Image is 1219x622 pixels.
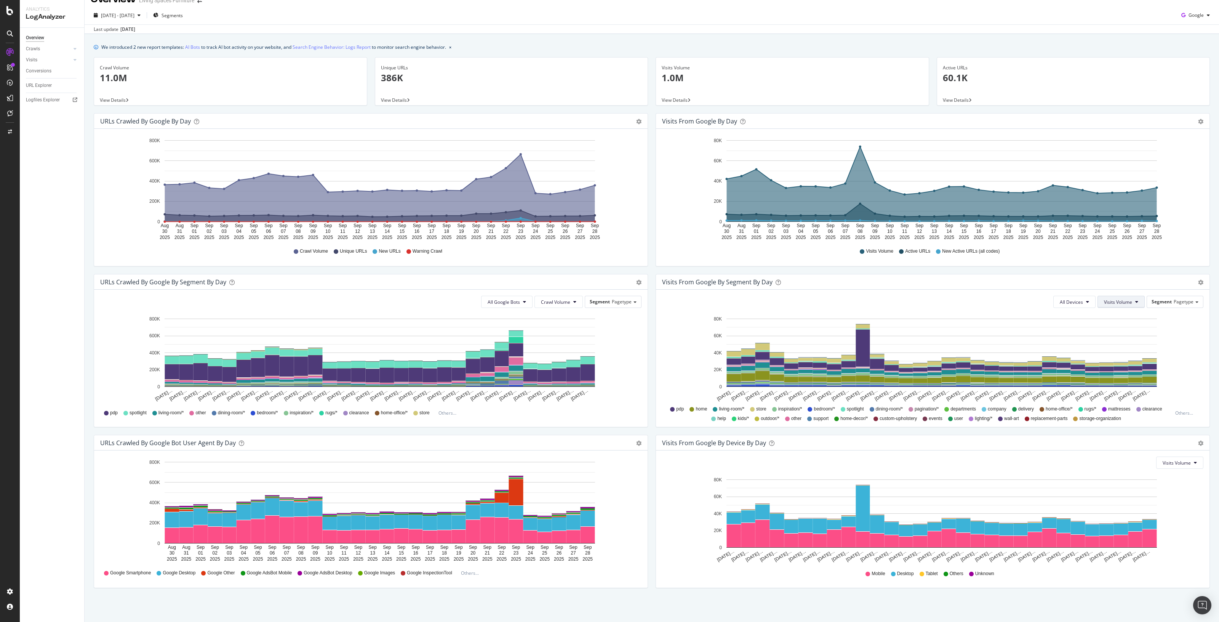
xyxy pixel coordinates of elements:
[235,223,243,228] text: Sep
[190,223,199,228] text: Sep
[1064,223,1072,228] text: Sep
[278,235,289,240] text: 2025
[1189,12,1204,18] span: Google
[130,410,147,416] span: spotlight
[100,97,126,103] span: View Details
[578,229,583,234] text: 27
[545,235,555,240] text: 2025
[676,406,684,412] span: pdp
[945,223,953,228] text: Sep
[974,235,984,240] text: 2025
[398,223,406,228] text: Sep
[488,229,494,234] text: 21
[530,235,541,240] text: 2025
[310,229,316,234] text: 09
[382,235,392,240] text: 2025
[1005,223,1013,228] text: Sep
[871,223,879,228] text: Sep
[176,223,184,228] text: Aug
[1125,229,1130,234] text: 26
[204,235,214,240] text: 2025
[843,229,848,234] text: 07
[1035,229,1041,234] text: 20
[354,223,362,228] text: Sep
[400,229,405,234] text: 15
[590,298,610,305] span: Segment
[220,223,229,228] text: Sep
[1046,406,1072,412] span: home-office/*
[662,135,1200,241] div: A chart.
[385,229,390,234] text: 14
[662,64,923,71] div: Visits Volume
[782,223,790,228] text: Sep
[442,235,452,240] text: 2025
[150,9,186,21] button: Segments
[576,223,584,228] text: Sep
[100,314,638,402] div: A chart.
[1107,235,1117,240] text: 2025
[149,316,160,322] text: 800K
[636,441,641,446] div: gear
[590,235,600,240] text: 2025
[1108,406,1131,412] span: mattresses
[192,229,197,234] text: 01
[26,45,40,53] div: Crawls
[1065,229,1070,234] text: 22
[340,248,367,255] span: Unique URLs
[767,223,776,228] text: Sep
[1153,223,1161,228] text: Sep
[456,235,467,240] text: 2025
[355,229,360,234] text: 12
[905,248,930,255] span: Active URLs
[294,223,302,228] text: Sep
[91,9,144,21] button: [DATE] - [DATE]
[1095,229,1100,234] text: 24
[1092,235,1102,240] text: 2025
[811,235,821,240] text: 2025
[662,97,688,103] span: View Details
[943,71,1204,84] p: 60.1K
[959,235,969,240] text: 2025
[714,178,722,184] text: 40K
[592,229,598,234] text: 28
[1152,235,1162,240] text: 2025
[100,135,638,241] svg: A chart.
[856,223,864,228] text: Sep
[1060,299,1083,305] span: All Devices
[26,56,37,64] div: Visits
[719,384,722,390] text: 0
[751,235,761,240] text: 2025
[944,235,954,240] text: 2025
[412,235,422,240] text: 2025
[26,45,71,53] a: Crawls
[1193,596,1211,614] div: Open Intercom Messenger
[857,229,863,234] text: 08
[1142,406,1162,412] span: clearance
[739,229,744,234] text: 31
[975,223,983,228] text: Sep
[100,117,191,125] div: URLs Crawled by Google by day
[383,223,392,228] text: Sep
[174,235,185,240] text: 2025
[1154,229,1160,234] text: 28
[264,235,274,240] text: 2025
[381,64,642,71] div: Unique URLs
[737,223,745,228] text: Aug
[234,235,244,240] text: 2025
[991,229,997,234] text: 17
[563,229,568,234] text: 26
[110,410,118,416] span: pdp
[515,235,526,240] text: 2025
[533,229,538,234] text: 24
[866,248,893,255] span: Visits Volume
[293,235,304,240] text: 2025
[100,71,361,84] p: 11.0M
[293,43,371,51] a: Search Engine Behavior: Logs Report
[901,223,909,228] text: Sep
[960,223,968,228] text: Sep
[486,235,496,240] text: 2025
[531,223,540,228] text: Sep
[548,229,553,234] text: 25
[1063,235,1073,240] text: 2025
[101,12,134,19] span: [DATE] - [DATE]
